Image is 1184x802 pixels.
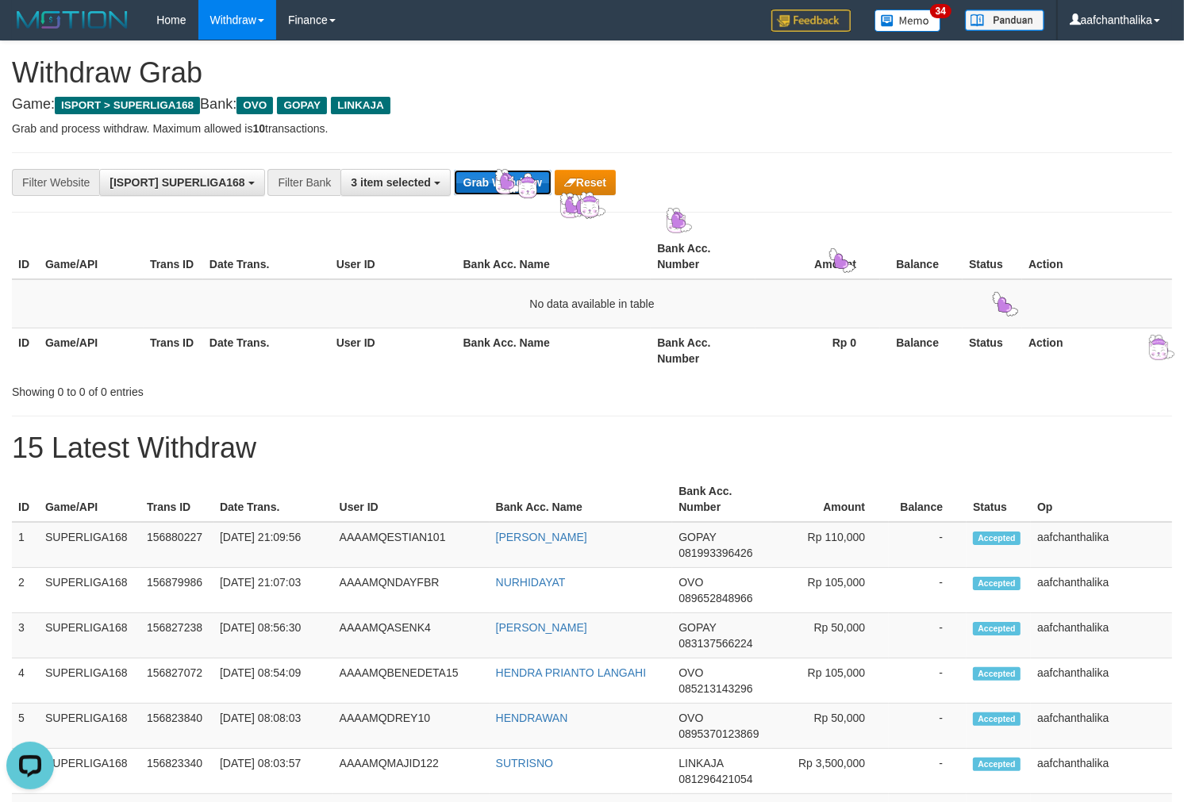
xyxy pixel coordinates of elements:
[496,621,587,634] a: [PERSON_NAME]
[889,568,967,613] td: -
[110,176,244,189] span: [ISPORT] SUPERLIGA168
[889,613,967,658] td: -
[490,477,673,522] th: Bank Acc. Name
[140,477,213,522] th: Trans ID
[973,667,1021,681] span: Accepted
[1031,749,1172,794] td: aafchanthalika
[496,666,647,679] a: HENDRA PRIANTO LANGAHI
[889,658,967,704] td: -
[771,658,889,704] td: Rp 105,000
[330,328,457,373] th: User ID
[454,170,552,195] button: Grab Withdraw
[140,658,213,704] td: 156827072
[333,704,490,749] td: AAAAMQDREY10
[333,658,490,704] td: AAAAMQBENEDETA15
[875,10,941,32] img: Button%20Memo.svg
[678,773,752,785] span: Copy 081296421054 to clipboard
[555,170,616,195] button: Reset
[771,477,889,522] th: Amount
[39,749,140,794] td: SUPERLIGA168
[333,522,490,568] td: AAAAMQESTIAN101
[889,522,967,568] td: -
[1031,658,1172,704] td: aafchanthalika
[678,592,752,604] span: Copy 089652848966 to clipboard
[889,704,967,749] td: -
[333,568,490,613] td: AAAAMQNDAYFBR
[213,749,333,794] td: [DATE] 08:03:57
[12,432,1172,464] h1: 15 Latest Withdraw
[678,712,703,724] span: OVO
[678,666,703,679] span: OVO
[351,176,430,189] span: 3 item selected
[140,568,213,613] td: 156879986
[213,704,333,749] td: [DATE] 08:08:03
[930,4,951,18] span: 34
[236,97,273,114] span: OVO
[277,97,327,114] span: GOPAY
[213,522,333,568] td: [DATE] 21:09:56
[333,477,490,522] th: User ID
[457,328,652,373] th: Bank Acc. Name
[203,328,330,373] th: Date Trans.
[672,477,771,522] th: Bank Acc. Number
[973,531,1021,545] span: Accepted
[12,328,39,373] th: ID
[771,568,889,613] td: Rp 105,000
[12,613,39,658] td: 3
[880,234,963,279] th: Balance
[496,576,566,589] a: NURHIDAYAT
[39,234,144,279] th: Game/API
[99,169,264,196] button: [ISPORT] SUPERLIGA168
[771,10,851,32] img: Feedback.jpg
[496,712,568,724] a: HENDRAWAN
[140,704,213,749] td: 156823840
[267,169,340,196] div: Filter Bank
[213,613,333,658] td: [DATE] 08:56:30
[330,234,457,279] th: User ID
[140,749,213,794] td: 156823340
[496,531,587,543] a: [PERSON_NAME]
[973,577,1021,590] span: Accepted
[678,682,752,695] span: Copy 085213143296 to clipboard
[967,477,1031,522] th: Status
[140,522,213,568] td: 156880227
[12,279,1172,328] td: No data available in table
[651,234,755,279] th: Bank Acc. Number
[973,758,1021,771] span: Accepted
[6,6,54,54] button: Open LiveChat chat widget
[678,531,716,543] span: GOPAY
[213,568,333,613] td: [DATE] 21:07:03
[144,234,203,279] th: Trans ID
[12,477,39,522] th: ID
[39,613,140,658] td: SUPERLIGA168
[755,234,880,279] th: Amount
[39,568,140,613] td: SUPERLIGA168
[12,378,482,400] div: Showing 0 to 0 of 0 entries
[755,328,880,373] th: Rp 0
[55,97,200,114] span: ISPORT > SUPERLIGA168
[331,97,390,114] span: LINKAJA
[889,477,967,522] th: Balance
[12,169,99,196] div: Filter Website
[12,97,1172,113] h4: Game: Bank:
[39,477,140,522] th: Game/API
[678,727,759,740] span: Copy 0895370123869 to clipboard
[678,637,752,650] span: Copy 083137566224 to clipboard
[1022,328,1172,373] th: Action
[496,757,553,769] a: SUTRISNO
[12,8,133,32] img: MOTION_logo.png
[12,121,1172,136] p: Grab and process withdraw. Maximum allowed is transactions.
[203,234,330,279] th: Date Trans.
[457,234,652,279] th: Bank Acc. Name
[39,658,140,704] td: SUPERLIGA168
[213,477,333,522] th: Date Trans.
[678,757,723,769] span: LINKAJA
[965,10,1044,31] img: panduan.png
[973,712,1021,726] span: Accepted
[12,234,39,279] th: ID
[963,328,1022,373] th: Status
[963,234,1022,279] th: Status
[880,328,963,373] th: Balance
[1022,234,1172,279] th: Action
[1031,704,1172,749] td: aafchanthalika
